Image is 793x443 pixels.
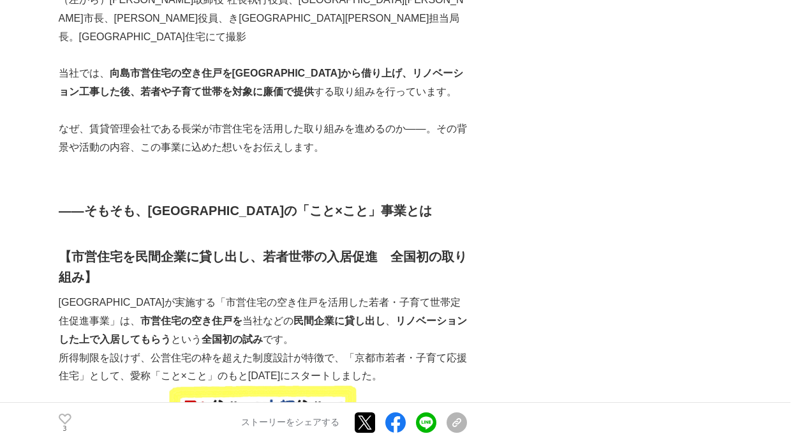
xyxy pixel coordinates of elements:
p: ストーリーをシェアする [241,417,339,429]
strong: 市営住宅の空き住戸を [140,315,242,326]
p: 所得制限を設けず、公営住宅の枠を超えた制度設計が特徴で、「京都市若者・子育て応援住宅」として、愛称「こと×こと」のもと[DATE]にスタートしました。 [59,349,467,386]
h2: ――そもそも、[GEOGRAPHIC_DATA]の「こと×こと」事業とは [59,200,467,221]
p: 当社では、 する取り組みを行っています。 [59,64,467,101]
strong: リノベーションした上で入居してもらう [59,315,467,345]
p: [GEOGRAPHIC_DATA]が実施する「市営住宅の空き住戸を活用した若者・子育て世帯定住促進事業」は、 当社などの 、 という です。 [59,294,467,349]
strong: 民間企業に貸し出し [293,315,385,326]
strong: 向島市営住宅の空き住戸を[GEOGRAPHIC_DATA]から借り上げ、リノベーション工事した後、若者や子育て世帯を対象に廉価で提供 [59,68,464,97]
p: なぜ、賃貸管理会社である長栄が市営住宅を活用した取り組みを進めるのか――。その背景や活動の内容、この事業に込めた想いをお伝えします。 [59,120,467,157]
h2: 【市営住宅を民間企業に貸し出し、若者世帯の入居促進 全国初の取り組み】 [59,246,467,287]
p: 3 [59,426,71,432]
strong: 全国初の試み [202,334,263,345]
